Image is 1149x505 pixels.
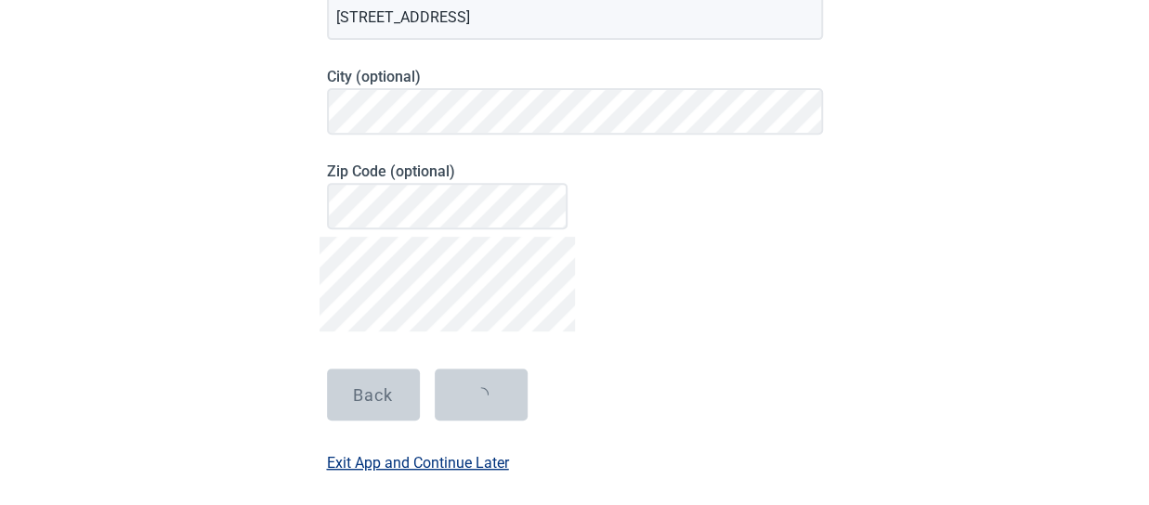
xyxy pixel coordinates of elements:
[353,385,393,404] div: Back
[327,162,568,180] label: Zip Code (optional)
[327,451,509,474] label: Exit App and Continue Later
[327,369,420,421] button: Back
[474,387,489,402] span: loading
[327,68,823,85] label: City (optional)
